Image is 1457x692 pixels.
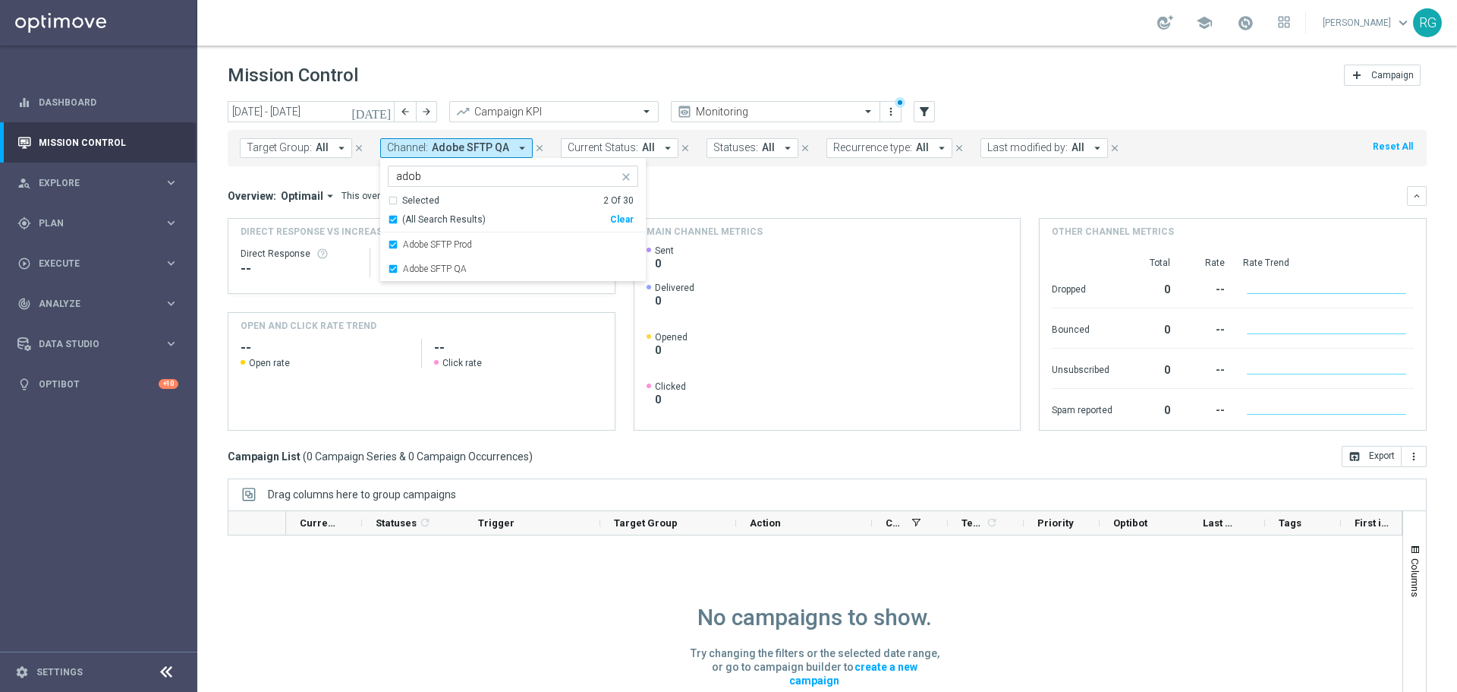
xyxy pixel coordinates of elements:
[655,343,688,357] span: 0
[1052,276,1112,300] div: Dropped
[661,141,675,155] i: arrow_drop_down
[986,517,998,529] i: refresh
[455,104,470,119] i: trending_up
[349,101,395,124] button: [DATE]
[39,219,164,228] span: Plan
[402,194,439,207] div: Selected
[403,264,467,273] label: Adobe SFTP QA
[323,189,337,203] i: arrow_drop_down
[781,141,795,155] i: arrow_drop_down
[300,517,336,529] span: Current Status
[17,364,178,404] div: Optibot
[671,101,880,122] ng-select: Monitoring
[1344,65,1421,86] button: add Campaign
[603,194,634,207] div: 2 Of 30
[916,141,929,154] span: All
[39,179,164,188] span: Explore
[15,665,29,679] i: settings
[164,256,178,270] i: keyboard_arrow_right
[1131,276,1170,300] div: 0
[316,141,329,154] span: All
[307,450,529,463] span: 0 Campaign Series & 0 Campaign Occurrences
[17,297,164,311] div: Analyze
[914,101,935,122] button: filter_alt
[417,514,431,531] span: Calculate column
[276,189,341,203] button: Optimail arrow_drop_down
[1279,517,1301,529] span: Tags
[39,259,164,268] span: Execute
[17,337,164,351] div: Data Studio
[1188,257,1225,269] div: Rate
[1188,397,1225,421] div: --
[442,357,482,369] span: Click rate
[39,82,178,122] a: Dashboard
[618,168,631,180] button: close
[886,517,905,529] span: Channel
[952,140,966,156] button: close
[1196,14,1213,31] span: school
[1413,8,1442,37] div: RG
[17,378,179,390] div: lightbulb Optibot +10
[1108,140,1122,156] button: close
[1355,517,1391,529] span: First in Range
[39,122,178,163] a: Mission Control
[568,141,638,154] span: Current Status:
[17,257,31,270] i: play_circle_outline
[17,258,179,270] button: play_circle_outline Execute keyboard_arrow_right
[17,297,31,311] i: track_changes
[1052,316,1112,340] div: Bounced
[159,379,178,389] div: +10
[655,331,688,343] span: Opened
[17,82,178,122] div: Dashboard
[241,260,357,278] div: --
[647,225,763,239] h4: Main channel metrics
[434,339,603,357] h2: --
[354,143,364,153] i: close
[17,216,31,230] i: gps_fixed
[1072,141,1084,154] span: All
[690,646,940,687] p: Try changing the filters or the selected date range, or go to campaign builder to
[228,189,276,203] h3: Overview:
[917,105,931,118] i: filter_alt
[421,106,432,117] i: arrow_forward
[1188,356,1225,381] div: --
[432,141,509,154] span: Adobe SFTP QA
[677,104,692,119] i: preview
[826,138,952,158] button: Recurrence type: All arrow_drop_down
[241,225,586,239] span: Direct Response VS Increase In Total Mid Shipment Dotcom Transaction Amount
[895,97,905,108] div: There are unsaved changes
[17,122,178,163] div: Mission Control
[335,141,348,155] i: arrow_drop_down
[961,517,983,529] span: Templates
[268,488,456,501] div: Row Groups
[17,216,164,230] div: Plan
[655,282,694,294] span: Delivered
[680,143,691,153] i: close
[39,299,164,308] span: Analyze
[561,138,678,158] button: Current Status: All arrow_drop_down
[1342,450,1427,462] multiple-options-button: Export to CSV
[380,138,533,158] button: Channel: Adobe SFTP QA arrow_drop_down
[268,488,456,501] span: Drag columns here to group campaigns
[228,450,533,463] h3: Campaign List
[655,393,686,406] span: 0
[17,298,179,310] div: track_changes Analyze keyboard_arrow_right
[1203,517,1239,529] span: Last Modified By
[17,96,179,109] div: equalizer Dashboard
[1131,397,1170,421] div: 0
[17,257,164,270] div: Execute
[164,216,178,230] i: keyboard_arrow_right
[419,517,431,529] i: refresh
[533,140,546,156] button: close
[534,143,545,153] i: close
[449,101,659,122] ng-select: Campaign KPI
[1409,558,1421,597] span: Columns
[241,339,409,357] h2: --
[17,96,31,109] i: equalizer
[400,106,411,117] i: arrow_back
[380,194,646,282] ng-dropdown-panel: Options list
[249,357,290,369] span: Open rate
[789,659,917,689] a: create a new campaign
[1052,397,1112,421] div: Spam reported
